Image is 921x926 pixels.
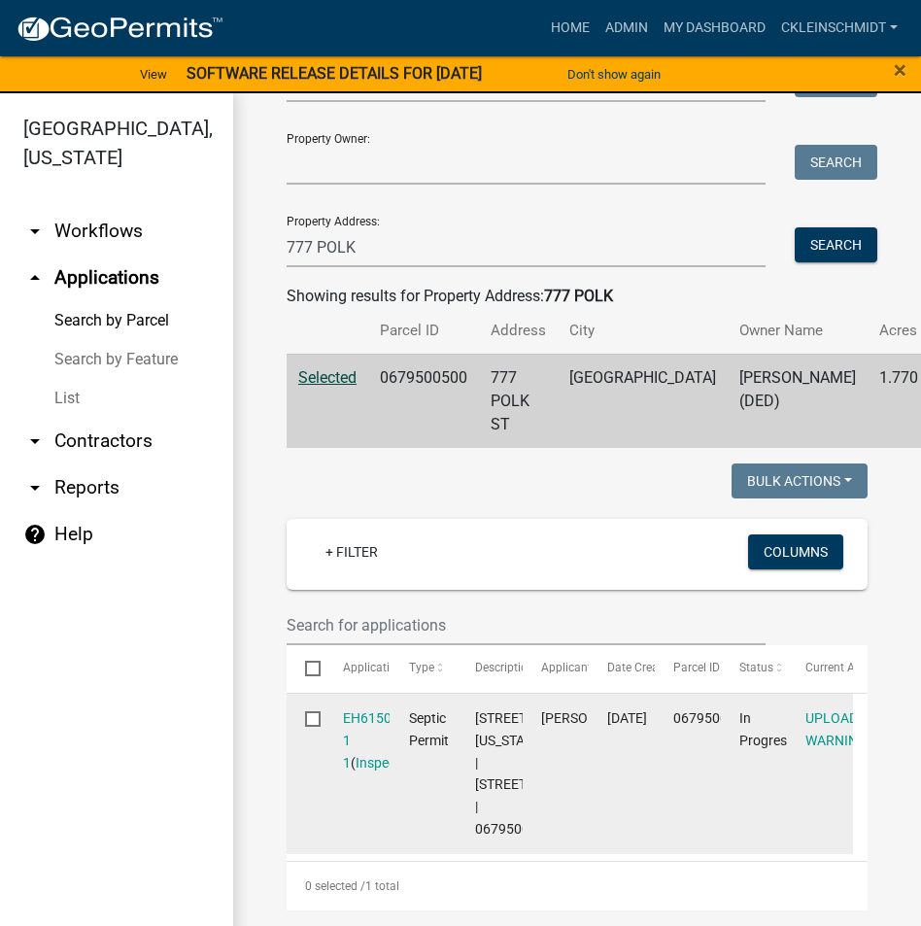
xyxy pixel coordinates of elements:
td: [PERSON_NAME] (DED) [728,354,868,448]
th: Parcel ID [368,308,479,354]
a: EH6150 1 1 [343,710,392,771]
button: Search [795,145,877,180]
button: Close [894,58,906,82]
strong: 777 POLK [544,287,613,305]
datatable-header-cell: Type [390,645,456,692]
datatable-header-cell: Select [287,645,324,692]
a: ckleinschmidt [773,10,905,47]
button: Search [795,227,877,262]
th: Address [479,308,558,354]
datatable-header-cell: Applicant [523,645,589,692]
span: Type [409,661,434,674]
span: 777 Polk St Knoxville iowa 50138 | 777 POLK ST | 0679500500 [475,710,595,837]
strong: SOFTWARE RELEASE DETAILS FOR [DATE] [187,64,482,83]
span: In Progress [739,710,794,748]
div: Showing results for Property Address: [287,285,868,308]
a: Home [543,10,597,47]
span: Matthew Curtis [541,710,645,726]
datatable-header-cell: Application Number [324,645,390,692]
i: arrow_drop_up [23,266,47,290]
span: Applicant [541,661,592,674]
span: Status [739,661,773,674]
button: Don't show again [560,58,668,90]
a: Selected [298,368,357,387]
td: 0679500500 [368,354,479,448]
datatable-header-cell: Parcel ID [655,645,721,692]
a: Inspections [356,755,426,771]
span: Description [475,661,534,674]
span: 0 selected / [305,879,365,893]
i: arrow_drop_down [23,220,47,243]
div: 1 total [287,862,868,910]
input: Search for applications [287,605,766,645]
span: Current Activity [805,661,886,674]
button: Bulk Actions [732,463,868,498]
span: 0679500500 [673,710,751,726]
a: UPLOAD WARNING [805,710,868,748]
a: + Filter [310,534,393,569]
a: My Dashboard [656,10,773,47]
div: ( ) [343,707,372,773]
span: Parcel ID [673,661,720,674]
i: arrow_drop_down [23,429,47,453]
span: Date Created [607,661,675,674]
td: [GEOGRAPHIC_DATA] [558,354,728,448]
td: 777 POLK ST [479,354,558,448]
datatable-header-cell: Current Activity [787,645,853,692]
span: 06/02/2025 [607,710,647,726]
th: Owner Name [728,308,868,354]
a: View [132,58,175,90]
i: help [23,523,47,546]
i: arrow_drop_down [23,476,47,499]
a: Admin [597,10,656,47]
span: × [894,56,906,84]
button: Columns [748,534,843,569]
datatable-header-cell: Status [721,645,787,692]
datatable-header-cell: Description [457,645,523,692]
th: City [558,308,728,354]
span: Application Number [343,661,449,674]
datatable-header-cell: Date Created [589,645,655,692]
span: Septic Permit [409,710,449,748]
